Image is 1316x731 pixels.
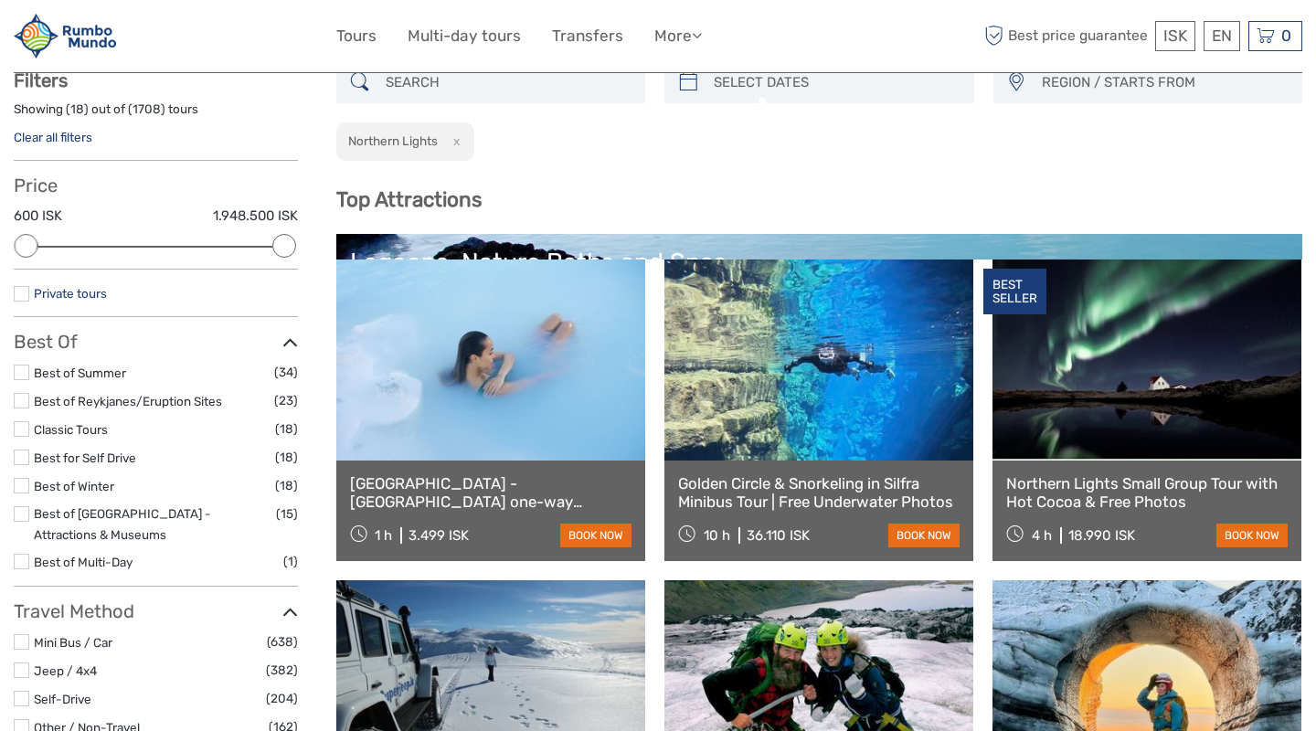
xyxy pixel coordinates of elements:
div: 3.499 ISK [409,527,469,544]
img: 1892-3cdabdab-562f-44e9-842e-737c4ae7dc0a_logo_small.jpg [14,14,116,58]
a: Transfers [552,23,623,49]
span: (18) [275,418,298,440]
span: (34) [274,362,298,383]
a: [GEOGRAPHIC_DATA] - [GEOGRAPHIC_DATA] one-way transfer [350,474,631,512]
a: book now [1216,524,1288,547]
span: 4 h [1032,527,1052,544]
label: 1.948.500 ISK [213,207,298,226]
span: 0 [1279,26,1294,45]
button: Open LiveChat chat widget [210,28,232,50]
span: (1) [283,551,298,572]
a: Jeep / 4x4 [34,663,97,678]
strong: Filters [14,69,68,91]
span: (382) [266,660,298,681]
input: SELECT DATES [706,67,965,99]
span: (18) [275,447,298,468]
div: Showing ( ) out of ( ) tours [14,101,298,129]
a: Tours [336,23,377,49]
span: ISK [1163,26,1187,45]
a: Best of Reykjanes/Eruption Sites [34,394,222,408]
div: 36.110 ISK [747,527,810,544]
input: SEARCH [378,67,637,99]
a: Classic Tours [34,422,108,437]
h3: Travel Method [14,600,298,622]
span: (23) [274,390,298,411]
a: Golden Circle & Snorkeling in Silfra Minibus Tour | Free Underwater Photos [678,474,960,512]
button: REGION / STARTS FROM [1034,68,1294,98]
div: EN [1204,21,1240,51]
span: (638) [267,631,298,652]
a: Best of Winter [34,479,114,493]
span: (204) [266,688,298,709]
div: BEST SELLER [983,269,1046,314]
a: More [654,23,702,49]
h3: Best Of [14,331,298,353]
a: Clear all filters [14,130,92,144]
div: 18.990 ISK [1068,527,1135,544]
a: Mini Bus / Car [34,635,112,650]
a: book now [888,524,960,547]
span: 10 h [704,527,730,544]
a: Best of Multi-Day [34,555,133,569]
h2: Northern Lights [348,133,438,148]
label: 1708 [133,101,161,118]
span: 1 h [375,527,392,544]
a: Lagoons, Nature Baths and Spas [350,248,1289,376]
a: book now [560,524,631,547]
span: (15) [276,503,298,524]
a: Best of Summer [34,365,126,380]
a: Multi-day tours [408,23,521,49]
h3: Price [14,175,298,196]
label: 18 [70,101,84,118]
p: We're away right now. Please check back later! [26,32,207,47]
a: Private tours [34,286,107,301]
span: (18) [275,475,298,496]
a: Self-Drive [34,692,91,706]
button: x [440,132,465,151]
span: Best price guarantee [981,21,1151,51]
a: Northern Lights Small Group Tour with Hot Cocoa & Free Photos [1006,474,1288,512]
label: 600 ISK [14,207,62,226]
div: Lagoons, Nature Baths and Spas [350,248,1289,277]
a: Best of [GEOGRAPHIC_DATA] - Attractions & Museums [34,506,211,542]
b: Top Attractions [336,187,482,212]
a: Best for Self Drive [34,450,136,465]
